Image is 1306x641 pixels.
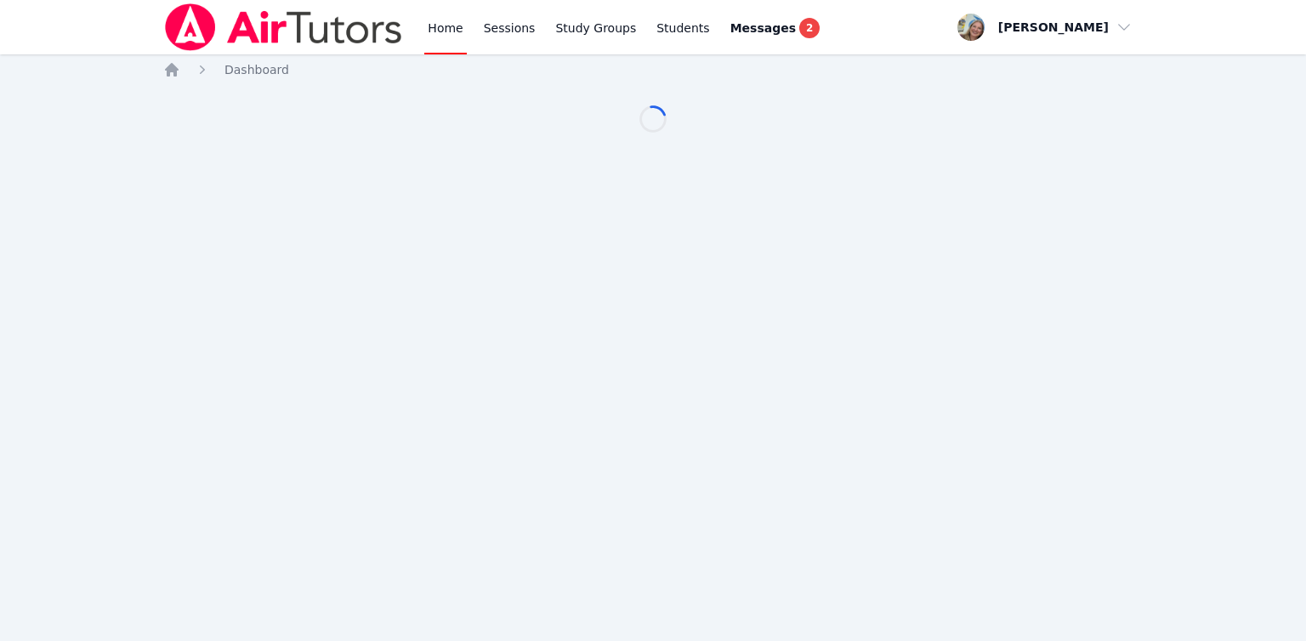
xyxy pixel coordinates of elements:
[730,20,796,37] span: Messages
[163,61,1143,78] nav: Breadcrumb
[224,61,289,78] a: Dashboard
[799,18,820,38] span: 2
[163,3,404,51] img: Air Tutors
[224,63,289,77] span: Dashboard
